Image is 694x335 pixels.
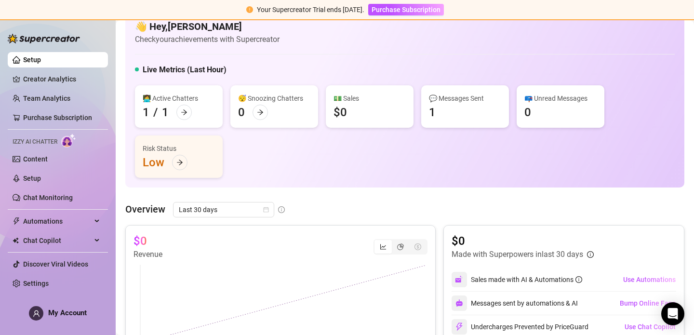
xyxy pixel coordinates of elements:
[23,56,41,64] a: Setup
[61,134,76,147] img: AI Chatter
[125,202,165,216] article: Overview
[414,243,421,250] span: dollar-circle
[452,249,583,260] article: Made with Superpowers in last 30 days
[48,308,87,317] span: My Account
[257,6,364,13] span: Your Supercreator Trial ends [DATE].
[23,94,70,102] a: Team Analytics
[238,93,310,104] div: 😴 Snoozing Chatters
[8,34,80,43] img: logo-BBDzfeDw.svg
[471,274,582,285] div: Sales made with AI & Automations
[380,243,387,250] span: line-chart
[368,6,444,13] a: Purchase Subscription
[524,105,531,120] div: 0
[133,233,147,249] article: $0
[143,64,227,76] h5: Live Metrics (Last Hour)
[135,20,280,33] h4: 👋 Hey, [PERSON_NAME]
[334,105,347,120] div: $0
[23,233,92,248] span: Chat Copilot
[452,233,594,249] article: $0
[455,322,464,331] img: svg%3e
[23,155,48,163] a: Content
[372,6,440,13] span: Purchase Subscription
[368,4,444,15] button: Purchase Subscription
[143,105,149,120] div: 1
[429,93,501,104] div: 💬 Messages Sent
[619,295,676,311] button: Bump Online Fans
[179,202,268,217] span: Last 30 days
[162,105,169,120] div: 1
[524,93,597,104] div: 📪 Unread Messages
[23,114,92,121] a: Purchase Subscription
[143,143,215,154] div: Risk Status
[455,299,463,307] img: svg%3e
[143,93,215,104] div: 👩‍💻 Active Chatters
[135,33,280,45] article: Check your achievements with Supercreator
[33,310,40,317] span: user
[257,109,264,116] span: arrow-right
[661,302,684,325] div: Open Intercom Messenger
[278,206,285,213] span: info-circle
[23,174,41,182] a: Setup
[246,6,253,13] span: exclamation-circle
[23,214,92,229] span: Automations
[238,105,245,120] div: 0
[13,217,20,225] span: thunderbolt
[374,239,427,255] div: segmented control
[13,137,57,147] span: Izzy AI Chatter
[575,276,582,283] span: info-circle
[452,295,578,311] div: Messages sent by automations & AI
[23,260,88,268] a: Discover Viral Videos
[620,299,676,307] span: Bump Online Fans
[263,207,269,213] span: calendar
[23,194,73,201] a: Chat Monitoring
[455,275,464,284] img: svg%3e
[623,276,676,283] span: Use Automations
[587,251,594,258] span: info-circle
[624,319,676,335] button: Use Chat Copilot
[429,105,436,120] div: 1
[397,243,404,250] span: pie-chart
[23,280,49,287] a: Settings
[23,71,100,87] a: Creator Analytics
[334,93,406,104] div: 💵 Sales
[623,272,676,287] button: Use Automations
[13,237,19,244] img: Chat Copilot
[625,323,676,331] span: Use Chat Copilot
[452,319,588,335] div: Undercharges Prevented by PriceGuard
[181,109,187,116] span: arrow-right
[176,159,183,166] span: arrow-right
[133,249,162,260] article: Revenue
